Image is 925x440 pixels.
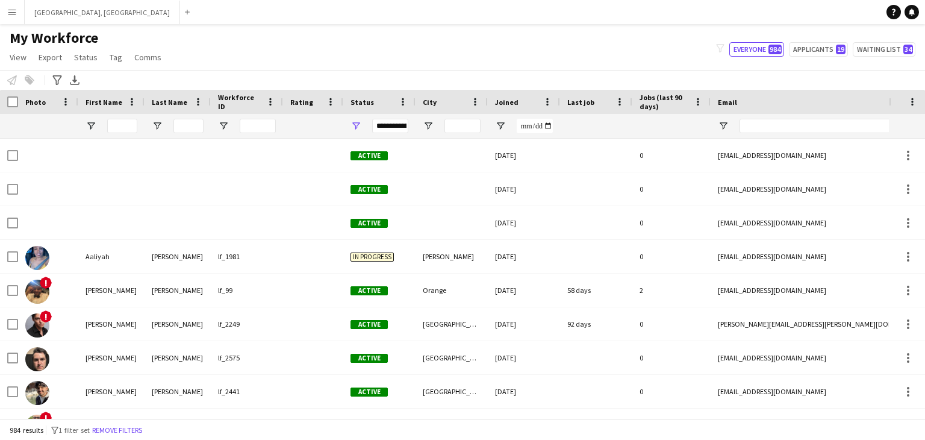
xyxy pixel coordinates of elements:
[67,73,82,87] app-action-btn: Export XLSX
[350,185,388,194] span: Active
[40,310,52,322] span: !
[145,341,211,374] div: [PERSON_NAME]
[145,375,211,408] div: [PERSON_NAME]
[105,49,127,65] a: Tag
[78,341,145,374] div: [PERSON_NAME]
[218,121,229,131] button: Open Filter Menu
[129,49,166,65] a: Comms
[632,307,711,341] div: 0
[211,307,283,341] div: lf_2249
[416,240,488,273] div: [PERSON_NAME]
[290,98,313,107] span: Rating
[107,119,137,133] input: First Name Filter Input
[488,375,560,408] div: [DATE]
[488,172,560,206] div: [DATE]
[853,42,915,57] button: Waiting list34
[350,121,361,131] button: Open Filter Menu
[416,375,488,408] div: [GEOGRAPHIC_DATA]
[350,354,388,363] span: Active
[567,98,594,107] span: Last job
[488,274,560,307] div: [DATE]
[134,52,161,63] span: Comms
[560,274,632,307] div: 58 days
[110,52,122,63] span: Tag
[444,119,481,133] input: City Filter Input
[74,52,98,63] span: Status
[211,375,283,408] div: lf_2441
[25,313,49,338] img: Aaron Hanick
[768,45,782,54] span: 984
[152,121,163,131] button: Open Filter Menu
[69,49,102,65] a: Status
[240,119,276,133] input: Workforce ID Filter Input
[495,98,519,107] span: Joined
[211,341,283,374] div: lf_2575
[423,121,434,131] button: Open Filter Menu
[632,341,711,374] div: 0
[729,42,784,57] button: Everyone984
[488,206,560,239] div: [DATE]
[488,341,560,374] div: [DATE]
[836,45,846,54] span: 19
[173,119,204,133] input: Last Name Filter Input
[145,274,211,307] div: [PERSON_NAME]
[78,274,145,307] div: [PERSON_NAME]
[90,424,145,437] button: Remove filters
[211,274,283,307] div: lf_99
[488,139,560,172] div: [DATE]
[903,45,913,54] span: 34
[517,119,553,133] input: Joined Filter Input
[10,29,98,47] span: My Workforce
[632,172,711,206] div: 0
[211,240,283,273] div: lf_1981
[86,98,122,107] span: First Name
[718,98,737,107] span: Email
[350,388,388,397] span: Active
[350,98,374,107] span: Status
[40,277,52,289] span: !
[39,52,62,63] span: Export
[50,73,64,87] app-action-btn: Advanced filters
[152,98,187,107] span: Last Name
[350,219,388,228] span: Active
[86,121,96,131] button: Open Filter Menu
[718,121,729,131] button: Open Filter Menu
[10,52,26,63] span: View
[495,121,506,131] button: Open Filter Menu
[640,93,689,111] span: Jobs (last 90 days)
[789,42,848,57] button: Applicants19
[416,341,488,374] div: [GEOGRAPHIC_DATA]
[25,1,180,24] button: [GEOGRAPHIC_DATA], [GEOGRAPHIC_DATA]
[25,280,49,304] img: Aaron Bolton
[350,286,388,295] span: Active
[25,347,49,371] img: Aaron Peralta
[218,93,261,111] span: Workforce ID
[632,375,711,408] div: 0
[145,307,211,341] div: [PERSON_NAME]
[488,240,560,273] div: [DATE]
[416,307,488,341] div: [GEOGRAPHIC_DATA]
[560,307,632,341] div: 92 days
[5,49,31,65] a: View
[632,206,711,239] div: 0
[34,49,67,65] a: Export
[423,98,437,107] span: City
[58,426,90,435] span: 1 filter set
[350,320,388,329] span: Active
[488,307,560,341] div: [DATE]
[145,240,211,273] div: [PERSON_NAME]
[416,274,488,307] div: Orange
[632,240,711,273] div: 0
[78,375,145,408] div: [PERSON_NAME]
[632,274,711,307] div: 2
[350,253,394,262] span: In progress
[632,139,711,172] div: 0
[78,240,145,273] div: Aaliyah
[25,381,49,405] img: Aaron Sanchez
[350,151,388,160] span: Active
[25,98,46,107] span: Photo
[78,307,145,341] div: [PERSON_NAME]
[25,246,49,270] img: Aaliyah Bennett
